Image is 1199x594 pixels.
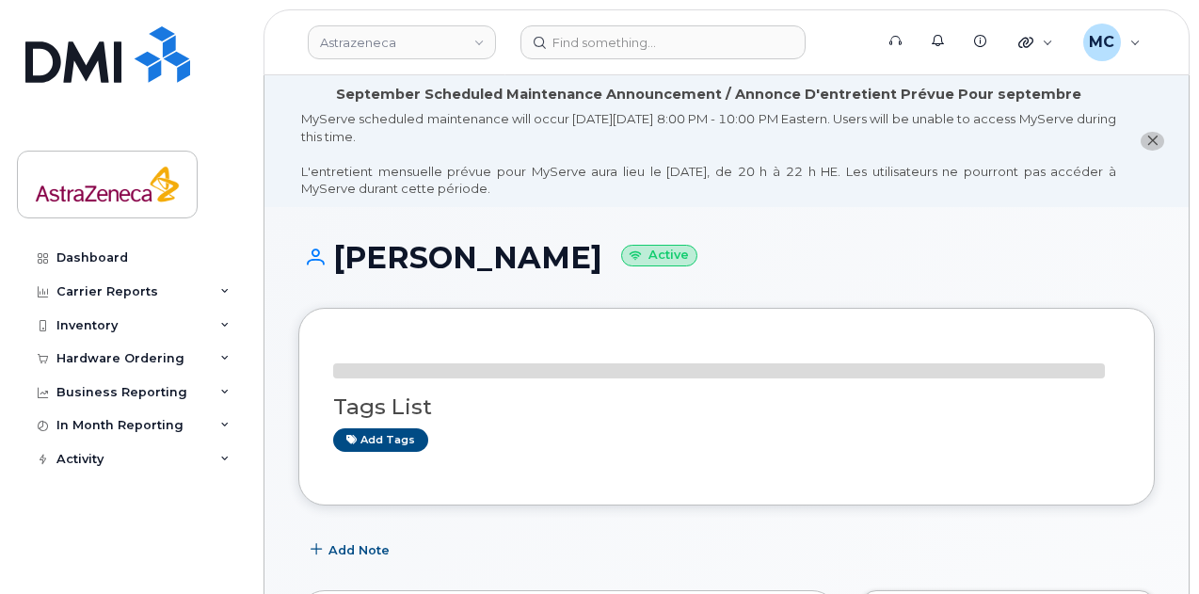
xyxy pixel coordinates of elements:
a: Add tags [333,428,428,452]
div: September Scheduled Maintenance Announcement / Annonce D'entretient Prévue Pour septembre [336,85,1081,104]
div: MyServe scheduled maintenance will occur [DATE][DATE] 8:00 PM - 10:00 PM Eastern. Users will be u... [301,110,1116,198]
span: Add Note [328,541,390,559]
button: close notification [1141,132,1164,152]
button: Add Note [298,534,406,568]
h1: [PERSON_NAME] [298,241,1155,274]
h3: Tags List [333,395,1120,419]
small: Active [621,245,697,266]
